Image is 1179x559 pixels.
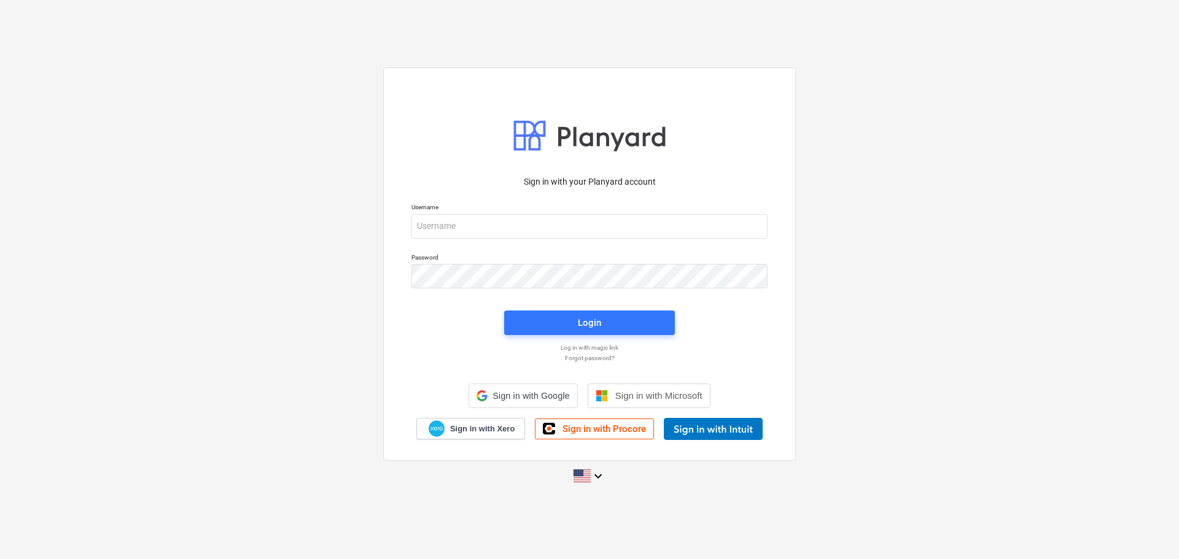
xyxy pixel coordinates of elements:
div: Login [578,315,601,331]
input: Username [411,214,768,239]
a: Sign in with Procore [535,418,654,439]
img: Microsoft logo [596,390,608,402]
a: Log in with magic link [405,344,774,352]
span: Sign in with Google [492,391,569,401]
a: Sign in with Xero [416,418,526,439]
div: Sign in with Google [469,384,577,408]
img: Xero logo [429,420,445,437]
button: Login [504,310,675,335]
span: Sign in with Procore [562,423,646,434]
a: Forgot password? [405,354,774,362]
span: Sign in with Xero [450,423,515,434]
i: keyboard_arrow_down [591,469,605,484]
p: Username [411,203,768,214]
p: Sign in with your Planyard account [411,175,768,188]
p: Password [411,253,768,264]
span: Sign in with Microsoft [615,390,702,401]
